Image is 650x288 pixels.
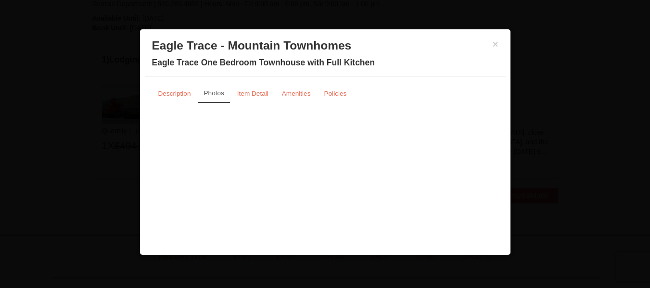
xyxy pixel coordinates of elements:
[158,90,191,97] small: Description
[231,84,275,103] a: Item Detail
[152,84,197,103] a: Description
[276,84,317,103] a: Amenities
[324,90,346,97] small: Policies
[152,38,498,53] h3: Eagle Trace - Mountain Townhomes
[237,90,268,97] small: Item Detail
[318,84,353,103] a: Policies
[152,58,498,67] h4: Eagle Trace One Bedroom Townhouse with Full Kitchen
[198,84,230,103] a: Photos
[282,90,311,97] small: Amenities
[493,39,498,49] button: ×
[204,89,224,97] small: Photos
